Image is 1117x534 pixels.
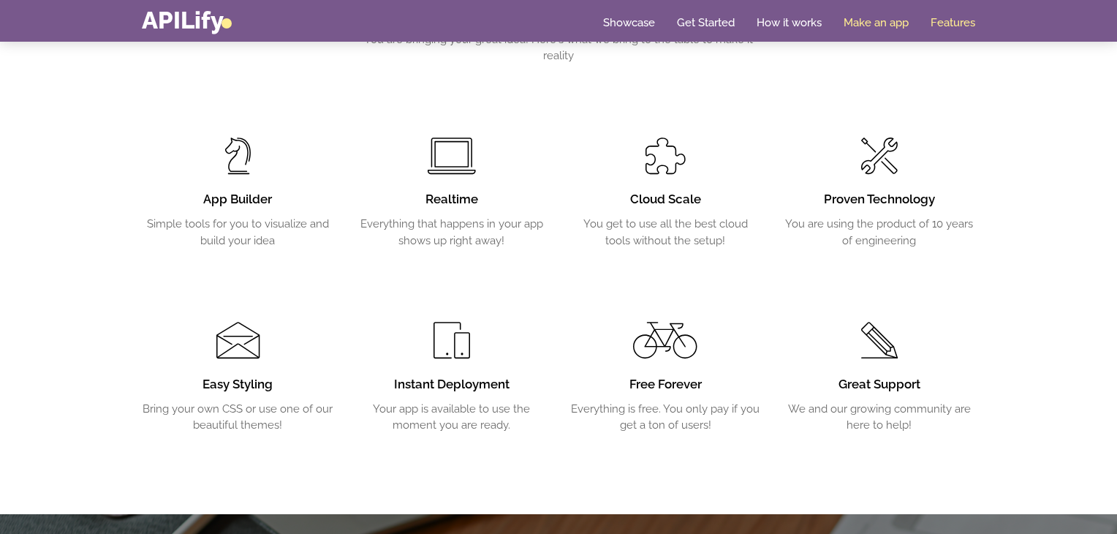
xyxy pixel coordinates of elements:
p: Everything is free. You only pay if you get a ton of users! [569,401,762,434]
p: Your app is available to use the moment you are ready. [356,401,548,434]
a: APILify [142,6,232,34]
h3: Instant Deployment [356,376,548,394]
a: Showcase [603,15,655,30]
p: We and our growing community are here to help! [784,401,976,434]
p: You are using the product of 10 years of engineering [784,216,976,249]
p: You get to use all the best cloud tools without the setup! [569,216,762,249]
h3: Cloud Scale [569,191,762,208]
h3: Proven Technology [784,191,976,208]
p: You are bringing your great idea! Here's what we bring to the table to make it reality [356,31,762,64]
a: Get Started [677,15,735,30]
h3: Free Forever [569,376,762,394]
p: Everything that happens in your app shows up right away! [356,216,548,249]
a: How it works [757,15,822,30]
h3: Easy Styling [142,376,334,394]
h3: Great Support [784,376,976,394]
a: Features [931,15,975,30]
p: Bring your own CSS or use one of our beautiful themes! [142,401,334,434]
h3: Realtime [356,191,548,208]
p: Simple tools for you to visualize and build your idea [142,216,334,249]
h3: App Builder [142,191,334,208]
a: Make an app [844,15,909,30]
